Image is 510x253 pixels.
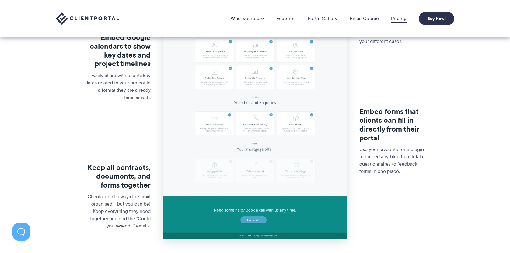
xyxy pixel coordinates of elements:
a: Email Course [350,16,379,22]
iframe: Toggle Customer Support [12,223,30,241]
h3: Embed Google calendars to show key dates and project timelines [84,33,151,68]
a: Features [276,16,295,22]
p: Easily share with clients key dates related to your project in a format they are already familiar... [84,72,151,101]
p: Clients aren't always the most organised – but you can be! Keep everything they need together and... [84,193,151,230]
p: Use your favourite form plugin to embed anything from intake questionnaires to feedback forms in ... [359,146,426,175]
h3: Keep all contracts, documents, and forms together [84,163,151,189]
a: Buy Now! [419,12,454,25]
a: Pricing [391,16,407,22]
h3: Embed forms that clients can fill in directly from their portal [359,107,426,142]
a: Portal Gallery [308,16,337,22]
a: Who we help [231,16,264,22]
